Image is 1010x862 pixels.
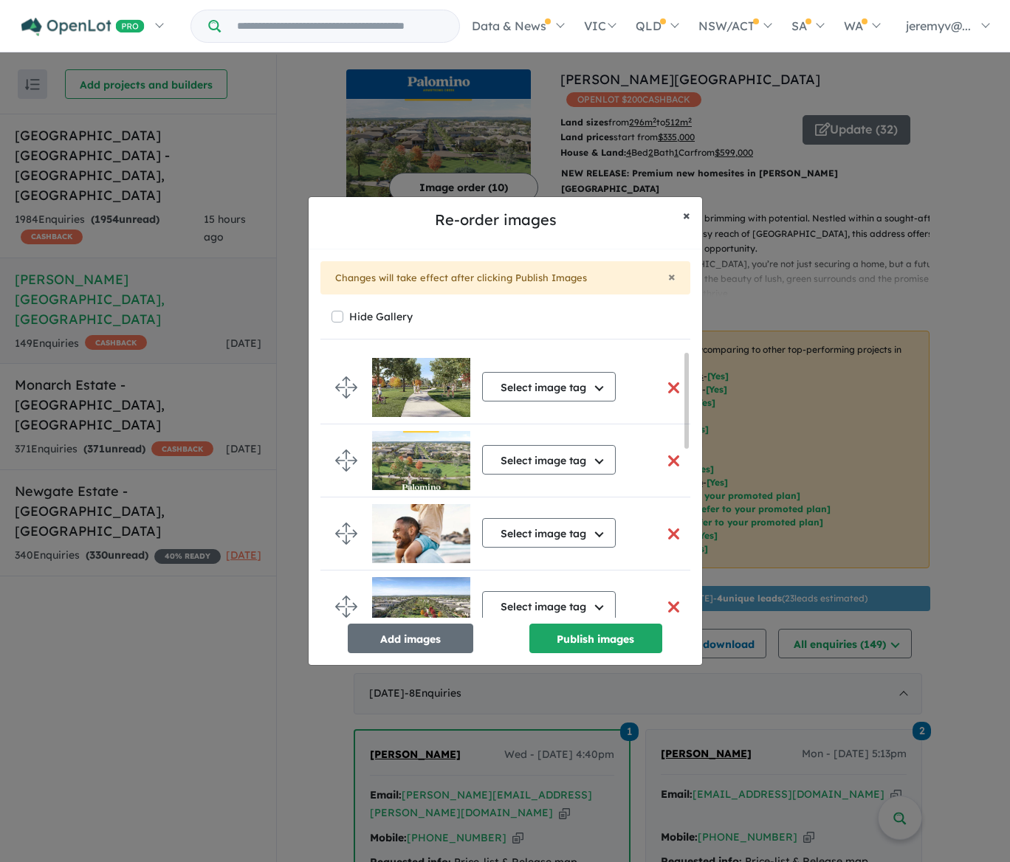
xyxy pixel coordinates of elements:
input: Try estate name, suburb, builder or developer [224,10,456,42]
span: × [668,268,676,285]
button: Select image tag [482,445,616,475]
div: Changes will take effect after clicking Publish Images [320,261,690,295]
button: Add images [348,624,473,653]
img: Palomino%20-%20Armstrong%20Creek___1746777878.jpg [372,577,470,636]
img: drag.svg [335,449,357,472]
img: drag.svg [335,523,357,545]
img: Palomino%20-%20Armstrong%20Creek___1746777878_2.jpg [372,358,470,417]
img: Palomino%20-%20Armstrong%20Creek___1755741207.jpg [372,431,470,490]
img: Openlot PRO Logo White [21,18,145,36]
button: Publish images [529,624,662,653]
button: Select image tag [482,591,616,621]
img: drag.svg [335,596,357,618]
label: Hide Gallery [349,306,413,327]
button: Select image tag [482,518,616,548]
span: × [683,207,690,224]
img: Palomino%20-%20Armstrong%20Creek___1746752890.jpg [372,504,470,563]
h5: Re-order images [320,209,671,231]
button: Close [668,270,676,283]
span: jeremyv@... [906,18,971,33]
img: drag.svg [335,376,357,399]
button: Select image tag [482,372,616,401]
